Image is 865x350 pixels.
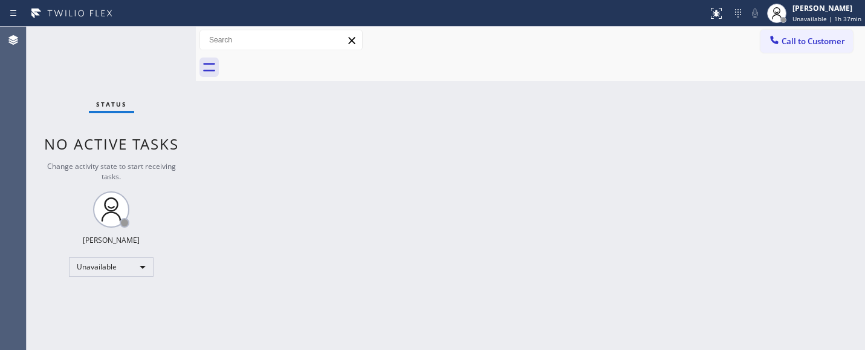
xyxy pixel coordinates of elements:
span: Change activity state to start receiving tasks. [47,161,176,182]
input: Search [200,30,362,50]
div: Unavailable [69,257,154,277]
button: Call to Customer [760,30,853,53]
span: Unavailable | 1h 37min [792,15,861,23]
div: [PERSON_NAME] [83,235,140,245]
span: Status [96,100,127,108]
button: Mute [747,5,763,22]
span: Call to Customer [782,36,845,47]
div: [PERSON_NAME] [792,3,861,13]
span: No active tasks [44,134,179,154]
